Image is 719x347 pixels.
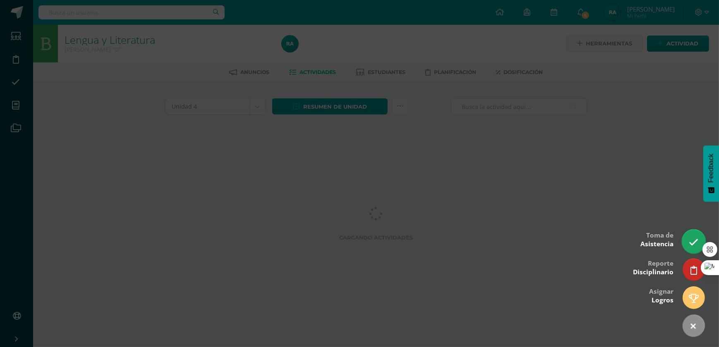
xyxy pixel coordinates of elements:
span: Disciplinario [633,268,673,276]
span: Logros [652,296,673,304]
span: Feedback [707,154,715,183]
div: Reporte [633,254,673,280]
button: Feedback - Mostrar encuesta [703,145,719,202]
div: Toma de [640,226,673,252]
div: Asignar [649,282,673,309]
span: Asistencia [640,240,673,248]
